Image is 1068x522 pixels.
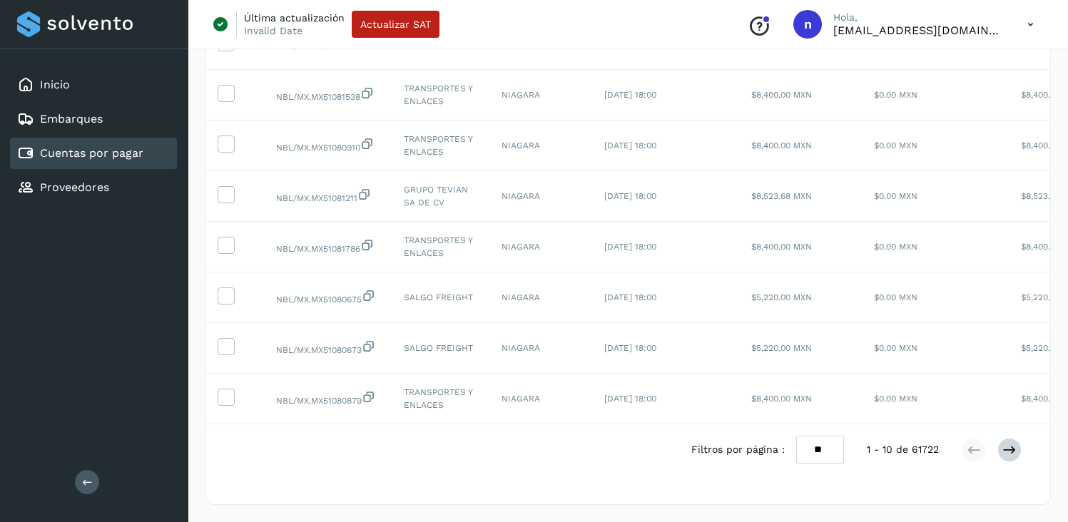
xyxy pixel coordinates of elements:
[360,19,431,29] span: Actualizar SAT
[276,193,372,203] span: 0c029b1d-b176-4e0a-8c57-987115ef73d4
[276,345,376,355] span: 4c36f9bf-6e34-40ff-be6f-eb6b6fb004ed
[40,112,103,126] a: Embarques
[490,70,593,121] td: NIAGARA
[490,272,593,323] td: NIAGARA
[276,295,376,304] span: 8eb15cc0-4905-4c9e-9da6-9a23afa05946
[392,323,490,374] td: SALGO FREIGHT
[352,11,439,38] button: Actualizar SAT
[604,292,656,302] span: [DATE] 18:00
[490,222,593,272] td: NIAGARA
[751,242,812,252] span: $8,400.00 MXN
[874,191,917,201] span: $0.00 MXN
[490,323,593,374] td: NIAGARA
[604,242,656,252] span: [DATE] 18:00
[751,90,812,100] span: $8,400.00 MXN
[867,442,939,457] span: 1 - 10 de 61722
[874,394,917,404] span: $0.00 MXN
[392,222,490,272] td: TRANSPORTES Y ENLACES
[874,242,917,252] span: $0.00 MXN
[40,180,109,194] a: Proveedores
[392,70,490,121] td: TRANSPORTES Y ENLACES
[874,140,917,150] span: $0.00 MXN
[392,171,490,222] td: GRUPO TEVIAN SA DE CV
[691,442,785,457] span: Filtros por página :
[751,140,812,150] span: $8,400.00 MXN
[244,24,302,37] p: Invalid Date
[833,11,1005,24] p: Hola,
[490,374,593,424] td: NIAGARA
[751,191,812,201] span: $8,523.68 MXN
[751,343,812,353] span: $5,220.00 MXN
[276,396,376,406] span: 2af00b4c-a1e4-44eb-b098-5b26933cff0c
[751,292,812,302] span: $5,220.00 MXN
[40,78,70,91] a: Inicio
[490,121,593,171] td: NIAGARA
[276,143,375,153] span: eb901316-c9c7-4e3e-8838-0ec9e962c220
[604,394,656,404] span: [DATE] 18:00
[874,292,917,302] span: $0.00 MXN
[10,69,177,101] div: Inicio
[604,343,656,353] span: [DATE] 18:00
[276,244,375,254] span: 80bc59c6-5db4-49f8-ac77-141a379980eb
[392,374,490,424] td: TRANSPORTES Y ENLACES
[604,90,656,100] span: [DATE] 18:00
[10,172,177,203] div: Proveedores
[490,171,593,222] td: NIAGARA
[604,140,656,150] span: [DATE] 18:00
[874,90,917,100] span: $0.00 MXN
[10,138,177,169] div: Cuentas por pagar
[392,272,490,323] td: SALGO FREIGHT
[833,24,1005,37] p: niagara+prod@solvento.mx
[276,92,375,102] span: 5b894b43-47e9-4f2c-872a-a29a8be4a2c9
[10,103,177,135] div: Embarques
[751,394,812,404] span: $8,400.00 MXN
[874,343,917,353] span: $0.00 MXN
[40,146,143,160] a: Cuentas por pagar
[244,11,345,24] p: Última actualización
[392,121,490,171] td: TRANSPORTES Y ENLACES
[604,191,656,201] span: [DATE] 18:00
